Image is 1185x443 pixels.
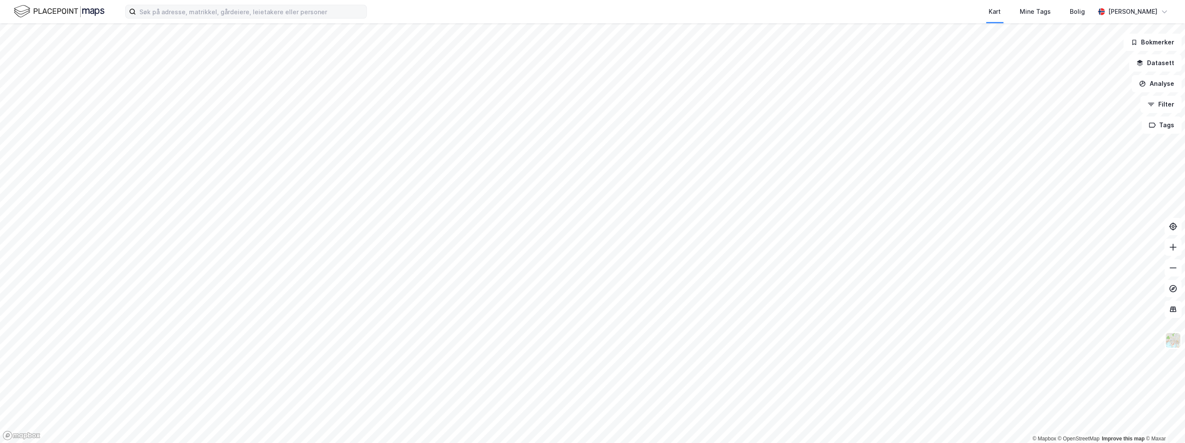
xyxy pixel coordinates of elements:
[136,5,366,18] input: Søk på adresse, matrikkel, gårdeiere, leietakere eller personer
[14,4,104,19] img: logo.f888ab2527a4732fd821a326f86c7f29.svg
[1020,6,1051,17] div: Mine Tags
[1108,6,1157,17] div: [PERSON_NAME]
[1142,402,1185,443] iframe: Chat Widget
[989,6,1001,17] div: Kart
[1142,402,1185,443] div: Kontrollprogram for chat
[1070,6,1085,17] div: Bolig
